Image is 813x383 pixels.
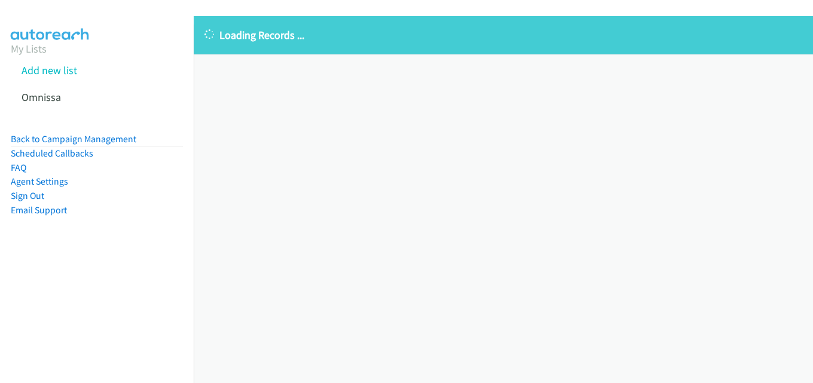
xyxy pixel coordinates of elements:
[11,42,47,56] a: My Lists
[11,190,44,201] a: Sign Out
[11,148,93,159] a: Scheduled Callbacks
[11,162,26,173] a: FAQ
[11,176,68,187] a: Agent Settings
[11,133,136,145] a: Back to Campaign Management
[22,90,61,104] a: Omnissa
[22,63,77,77] a: Add new list
[204,27,802,43] p: Loading Records ...
[11,204,67,216] a: Email Support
